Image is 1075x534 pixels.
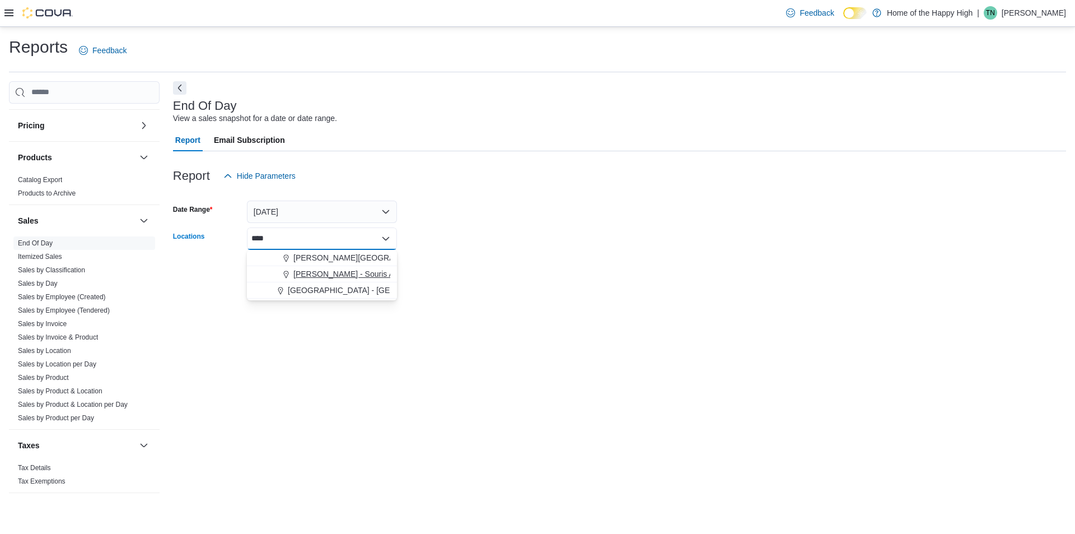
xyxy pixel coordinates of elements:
[18,387,102,396] span: Sales by Product & Location
[9,36,68,58] h1: Reports
[18,360,96,369] span: Sales by Location per Day
[18,152,135,163] button: Products
[74,39,131,62] a: Feedback
[247,250,397,266] button: [PERSON_NAME][GEOGRAPHIC_DATA] - Fire & Flower
[782,2,838,24] a: Feedback
[18,152,52,163] h3: Products
[18,293,106,301] a: Sales by Employee (Created)
[18,414,94,422] a: Sales by Product per Day
[293,268,469,280] span: [PERSON_NAME] - Souris Avenue - Fire & Flower
[18,266,85,275] span: Sales by Classification
[18,400,128,409] span: Sales by Product & Location per Day
[800,7,834,18] span: Feedback
[247,201,397,223] button: [DATE]
[18,306,110,315] span: Sales by Employee (Tendered)
[9,461,160,493] div: Taxes
[18,215,39,226] h3: Sales
[18,266,85,274] a: Sales by Classification
[18,292,106,301] span: Sales by Employee (Created)
[18,401,128,408] a: Sales by Product & Location per Day
[219,165,300,187] button: Hide Parameters
[986,6,995,20] span: TN
[843,7,867,19] input: Dark Mode
[18,346,71,355] span: Sales by Location
[173,232,205,241] label: Locations
[843,19,844,20] span: Dark Mode
[18,477,66,485] a: Tax Exemptions
[18,252,62,261] span: Itemized Sales
[175,129,200,151] span: Report
[18,333,98,342] span: Sales by Invoice & Product
[18,387,102,395] a: Sales by Product & Location
[9,236,160,429] div: Sales
[18,253,62,261] a: Itemized Sales
[977,6,979,20] p: |
[18,307,110,314] a: Sales by Employee (Tendered)
[137,439,151,452] button: Taxes
[18,239,53,247] a: End Of Day
[137,214,151,227] button: Sales
[293,252,493,263] span: [PERSON_NAME][GEOGRAPHIC_DATA] - Fire & Flower
[18,176,62,184] a: Catalog Export
[18,319,67,328] span: Sales by Invoice
[18,440,135,451] button: Taxes
[18,347,71,355] a: Sales by Location
[137,119,151,132] button: Pricing
[18,215,135,226] button: Sales
[18,374,69,382] a: Sales by Product
[18,175,62,184] span: Catalog Export
[1002,6,1066,20] p: [PERSON_NAME]
[18,189,76,198] span: Products to Archive
[18,279,58,288] span: Sales by Day
[887,6,973,20] p: Home of the Happy High
[18,120,135,131] button: Pricing
[247,282,397,299] button: [GEOGRAPHIC_DATA] - [GEOGRAPHIC_DATA] - Pop's Cannabis
[173,205,213,214] label: Date Range
[9,173,160,205] div: Products
[247,266,397,282] button: [PERSON_NAME] - Souris Avenue - Fire & Flower
[288,285,520,296] span: [GEOGRAPHIC_DATA] - [GEOGRAPHIC_DATA] - Pop's Cannabis
[984,6,997,20] div: Tammy Neff
[237,170,296,182] span: Hide Parameters
[22,7,73,18] img: Cova
[18,373,69,382] span: Sales by Product
[214,129,285,151] span: Email Subscription
[18,320,67,328] a: Sales by Invoice
[18,333,98,341] a: Sales by Invoice & Product
[18,280,58,287] a: Sales by Day
[18,463,51,472] span: Tax Details
[18,120,44,131] h3: Pricing
[18,360,96,368] a: Sales by Location per Day
[18,464,51,472] a: Tax Details
[173,81,186,95] button: Next
[247,250,397,299] div: Choose from the following options
[173,113,337,124] div: View a sales snapshot for a date or date range.
[18,440,40,451] h3: Taxes
[173,169,210,183] h3: Report
[173,99,237,113] h3: End Of Day
[381,234,390,243] button: Close list of options
[18,189,76,197] a: Products to Archive
[18,414,94,422] span: Sales by Product per Day
[92,45,127,56] span: Feedback
[137,151,151,164] button: Products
